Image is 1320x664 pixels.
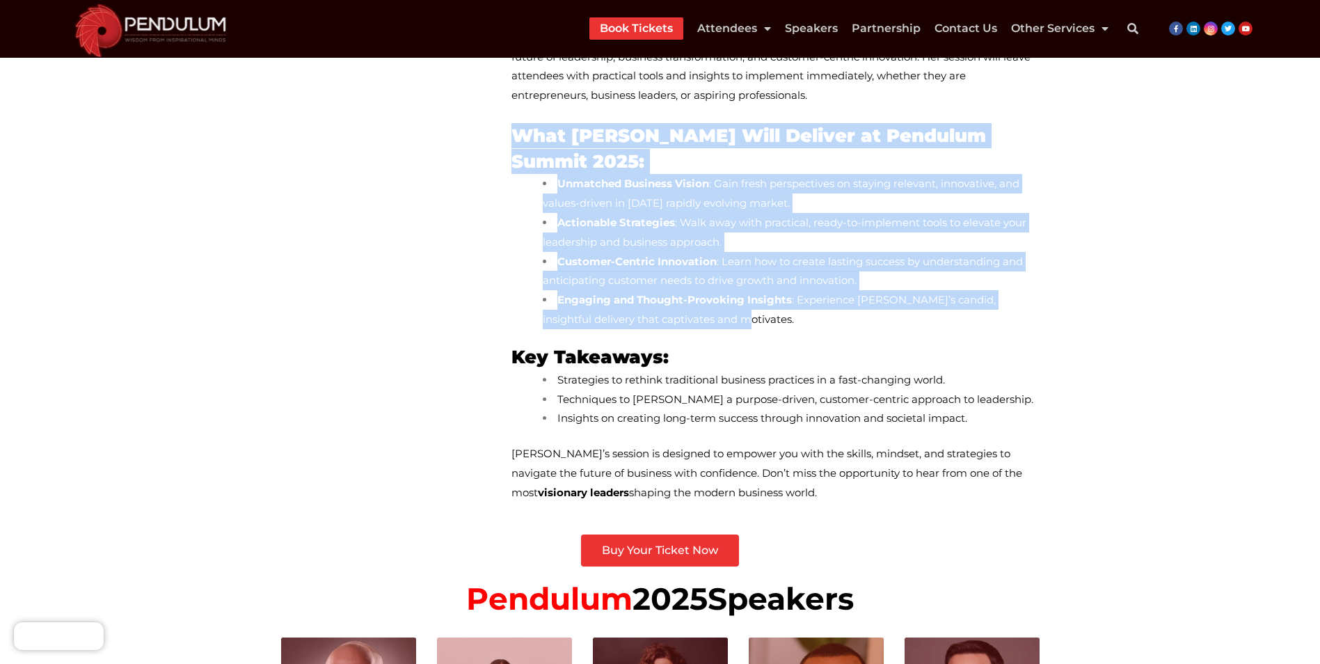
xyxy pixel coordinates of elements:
[14,622,104,650] iframe: Brevo live chat
[581,535,739,567] a: Buy Your Ticket Now
[543,177,1019,210] span: : Gain fresh perspectives on staying relevant, innovative, and values-driven in [DATE] rapidly ev...
[557,393,1033,406] span: Techniques to [PERSON_NAME] a purpose-driven, customer-centric approach to leadership.
[1011,17,1108,40] a: Other Services
[785,17,838,40] a: Speakers
[633,580,708,617] span: 2025
[602,545,718,556] span: Buy Your Ticket Now
[557,177,709,190] strong: Unmatched Business Vision
[589,17,1108,40] nav: Menu
[557,216,675,229] strong: Actionable Strategies
[557,255,717,268] strong: Customer-Centric Innovation
[543,293,996,326] span: : Experience [PERSON_NAME]’s candid, insightful delivery that captivates and motivates.
[557,373,945,386] span: Strategies to rethink traditional business practices in a fast-changing world.
[557,411,967,425] span: Insights on creating long-term success through innovation and societal impact.
[708,580,854,617] span: Speakers
[852,17,921,40] a: Partnership
[543,216,1026,248] span: : Walk away with practical, ready-to-implement tools to elevate your leadership and business appr...
[543,255,1023,287] span: : Learn how to create lasting success by understanding and anticipating customer needs to drive g...
[511,346,669,368] strong: Key Takeaways:
[538,486,629,499] strong: visionary leaders
[511,125,986,172] strong: What [PERSON_NAME] Will Deliver at Pendulum Summit 2025:
[1119,15,1147,42] div: Search
[600,17,673,40] a: Book Tickets
[697,17,771,40] a: Attendees
[935,17,997,40] a: Contact Us
[511,447,1022,499] span: [PERSON_NAME]’s session is designed to empower you with the skills, mindset, and strategies to na...
[466,580,633,617] span: Pendulum
[557,293,792,306] strong: Engaging and Thought-Provoking Insights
